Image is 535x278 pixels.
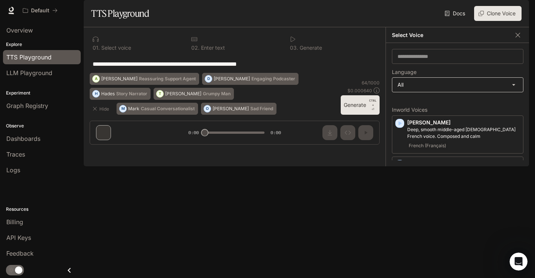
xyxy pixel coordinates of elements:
[120,103,126,115] div: M
[298,45,322,50] p: Generate
[392,69,417,75] p: Language
[201,103,276,115] button: O[PERSON_NAME]Sad Friend
[392,107,523,112] p: Inworld Voices
[362,80,380,86] p: 64 / 1000
[407,141,448,150] span: French (Français)
[93,88,99,100] div: H
[392,78,523,92] div: All
[101,77,137,81] p: [PERSON_NAME]
[91,6,149,21] h1: TTS Playground
[205,73,212,85] div: D
[165,92,201,96] p: [PERSON_NAME]
[141,106,195,111] p: Casual Conversationalist
[100,45,131,50] p: Select voice
[139,77,196,81] p: Reassuring Support Agent
[117,103,198,115] button: MMarkCasual Conversationalist
[90,88,151,100] button: HHadesStory Narrator
[202,73,299,85] button: D[PERSON_NAME]Engaging Podcaster
[214,77,250,81] p: [PERSON_NAME]
[90,73,199,85] button: A[PERSON_NAME]Reassuring Support Agent
[157,88,163,100] div: T
[93,73,99,85] div: A
[474,6,522,21] button: Clone Voice
[213,106,249,111] p: [PERSON_NAME]
[250,106,273,111] p: Sad Friend
[347,87,372,94] p: $ 0.000640
[116,92,147,96] p: Story Narrator
[407,160,520,167] p: [PERSON_NAME]
[19,3,61,18] button: All workspaces
[90,103,114,115] button: Hide
[128,106,139,111] p: Mark
[203,92,231,96] p: Grumpy Man
[200,45,225,50] p: Enter text
[31,7,49,14] p: Default
[251,77,295,81] p: Engaging Podcaster
[407,119,520,126] p: [PERSON_NAME]
[191,45,200,50] p: 0 2 .
[101,92,115,96] p: Hades
[369,98,377,112] p: ⏎
[290,45,298,50] p: 0 3 .
[510,253,528,271] iframe: Intercom live chat
[369,98,377,107] p: CTRL +
[204,103,211,115] div: O
[341,95,380,115] button: GenerateCTRL +⏎
[154,88,234,100] button: T[PERSON_NAME]Grumpy Man
[93,45,100,50] p: 0 1 .
[407,126,520,140] p: Deep, smooth middle-aged male French voice. Composed and calm
[443,6,468,21] a: Docs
